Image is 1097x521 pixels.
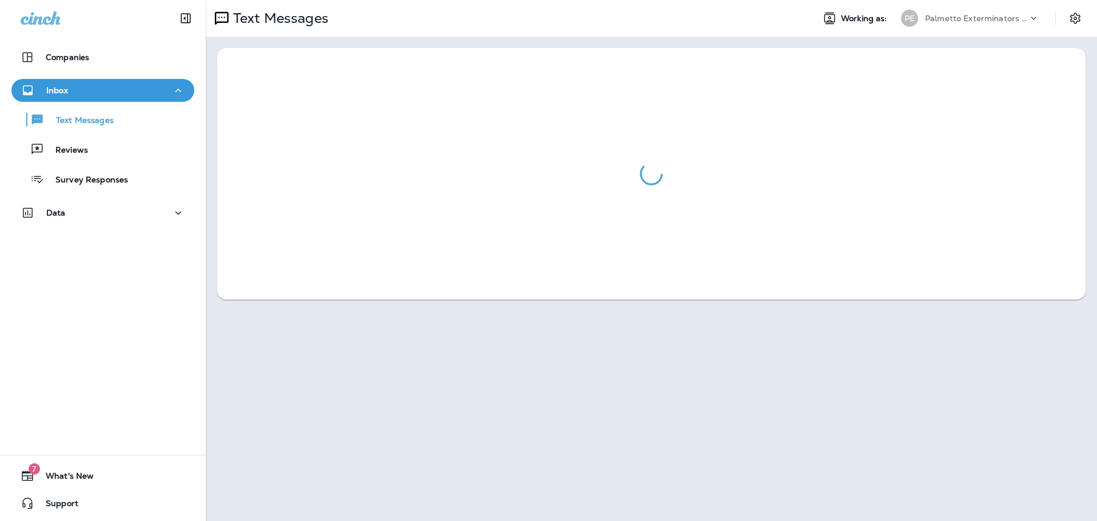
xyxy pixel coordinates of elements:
[46,208,66,217] p: Data
[1065,8,1086,29] button: Settings
[11,137,194,161] button: Reviews
[11,167,194,191] button: Survey Responses
[44,175,128,186] p: Survey Responses
[34,471,94,485] span: What's New
[841,14,890,23] span: Working as:
[44,145,88,156] p: Reviews
[11,79,194,102] button: Inbox
[46,86,68,95] p: Inbox
[34,499,78,512] span: Support
[925,14,1028,23] p: Palmetto Exterminators LLC
[46,53,89,62] p: Companies
[11,46,194,69] button: Companies
[11,492,194,515] button: Support
[29,463,40,475] span: 7
[11,201,194,224] button: Data
[45,116,114,126] p: Text Messages
[229,10,329,27] p: Text Messages
[901,10,918,27] div: PE
[170,7,202,30] button: Collapse Sidebar
[11,464,194,487] button: 7What's New
[11,108,194,132] button: Text Messages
